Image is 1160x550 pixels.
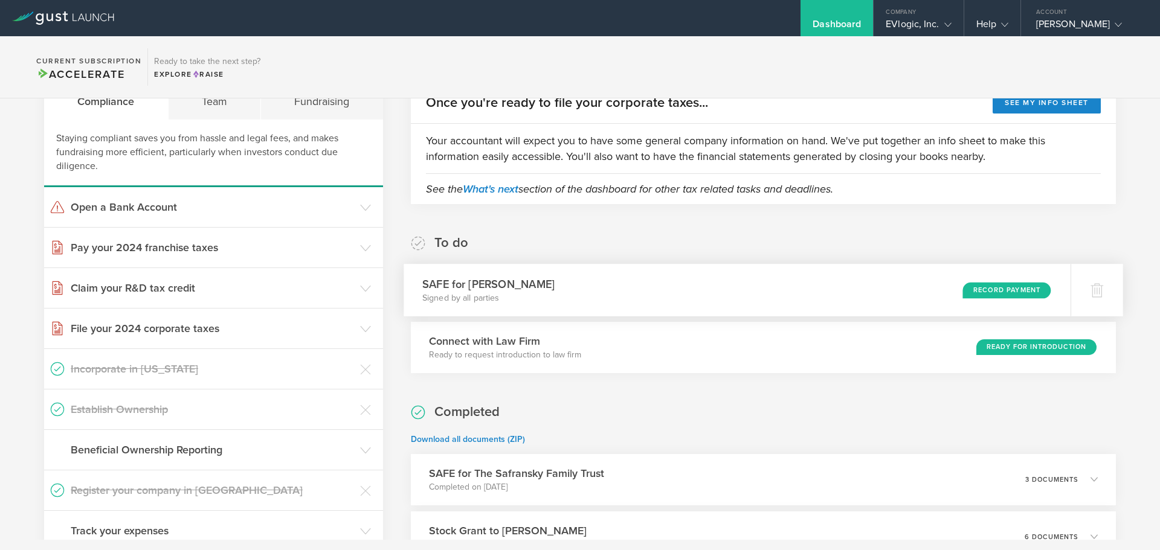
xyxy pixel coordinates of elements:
div: Staying compliant saves you from hassle and legal fees, and makes fundraising more efficient, par... [44,120,383,187]
h2: To do [434,234,468,252]
h3: SAFE for The Safransky Family Trust [429,465,604,481]
h3: Beneficial Ownership Reporting [71,442,354,458]
span: Raise [192,70,224,78]
p: 3 documents [1025,476,1078,483]
h3: Stock Grant to [PERSON_NAME] [429,523,587,539]
div: Explore [154,69,260,80]
div: SAFE for [PERSON_NAME]Signed by all partiesRecord Payment [404,264,1071,316]
h2: Completed [434,403,500,421]
h3: Incorporate in [US_STATE] [71,361,354,377]
div: Connect with Law FirmReady to request introduction to law firmReady for Introduction [411,322,1116,373]
em: See the section of the dashboard for other tax related tasks and deadlines. [426,182,833,196]
h3: Connect with Law Firm [429,333,581,349]
div: Compliance [44,83,169,120]
h2: Current Subscription [36,57,141,65]
h3: Claim your R&D tax credit [71,280,354,296]
a: What's next [463,182,518,196]
h3: Register your company in [GEOGRAPHIC_DATA] [71,482,354,498]
h3: Open a Bank Account [71,199,354,215]
div: EVlogic, Inc. [886,18,951,36]
h2: Once you're ready to file your corporate taxes... [426,94,708,112]
div: Team [169,83,262,120]
h3: Track your expenses [71,523,354,539]
div: Ready to take the next step?ExploreRaise [147,48,266,86]
iframe: Chat Widget [1100,492,1160,550]
div: Dashboard [813,18,861,36]
div: [PERSON_NAME] [1036,18,1139,36]
h3: File your 2024 corporate taxes [71,321,354,336]
h3: Establish Ownership [71,401,354,417]
div: Record Payment [962,282,1051,298]
button: See my info sheet [993,92,1101,114]
div: Ready for Introduction [976,339,1097,355]
span: Accelerate [36,68,124,81]
h3: SAFE for [PERSON_NAME] [422,276,555,292]
h3: Pay your 2024 franchise taxes [71,240,354,255]
div: Fundraising [261,83,383,120]
p: Signed by all parties [422,292,555,304]
div: Help [976,18,1008,36]
p: Ready to request introduction to law firm [429,349,581,361]
p: 6 documents [1025,534,1078,540]
p: Completed on [DATE] [429,481,604,493]
h3: Ready to take the next step? [154,57,260,66]
p: Your accountant will expect you to have some general company information on hand. We've put toget... [426,133,1101,164]
a: Download all documents (ZIP) [411,434,525,444]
